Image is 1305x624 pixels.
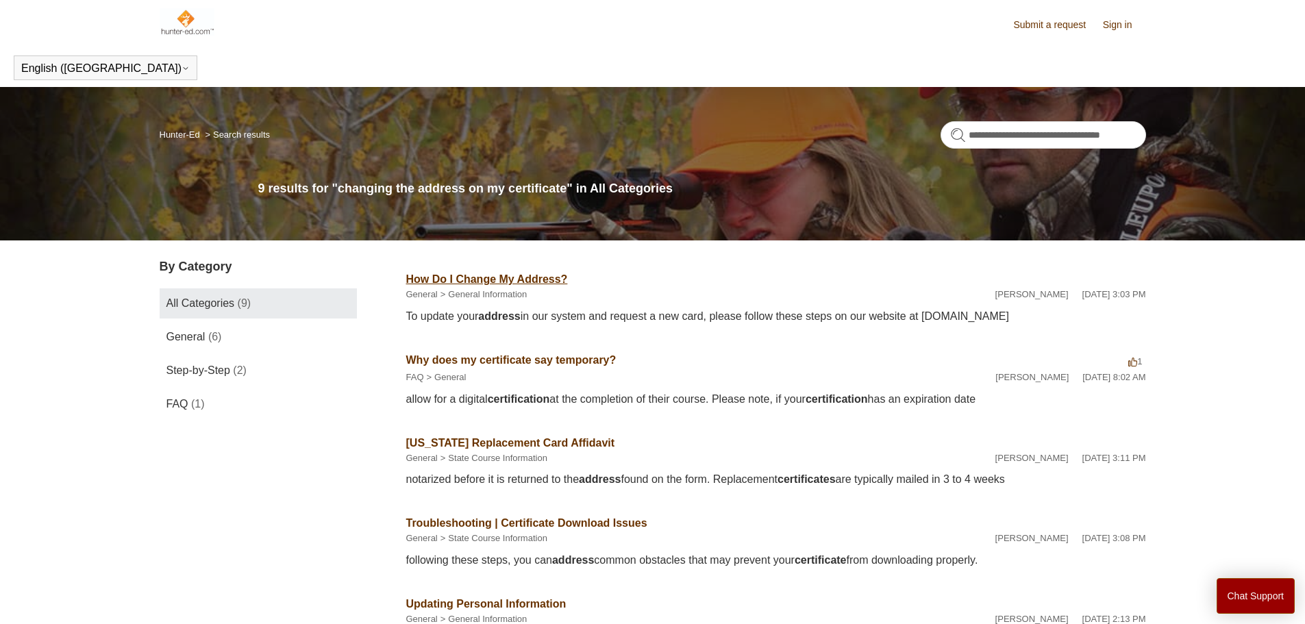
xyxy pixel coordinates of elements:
[424,371,467,384] li: General
[438,451,547,465] li: State Course Information
[941,121,1146,149] input: Search
[406,289,438,299] a: General
[406,391,1146,408] div: allow for a digital at the completion of their course. Please note, if your has an expiration date
[995,288,1069,301] li: [PERSON_NAME]
[406,453,438,463] a: General
[448,533,547,543] a: State Course Information
[166,398,188,410] span: FAQ
[406,371,424,384] li: FAQ
[406,288,438,301] li: General
[1082,372,1145,382] time: 07/28/2022, 08:02
[160,8,215,36] img: Hunter-Ed Help Center home page
[448,289,527,299] a: General Information
[21,62,190,75] button: English ([GEOGRAPHIC_DATA])
[806,393,868,405] em: certification
[202,129,270,140] li: Search results
[191,398,205,410] span: (1)
[406,471,1146,488] div: notarized before it is returned to the found on the form. Replacement are typically mailed in 3 t...
[160,389,357,419] a: FAQ (1)
[1217,578,1295,614] button: Chat Support
[406,532,438,545] li: General
[406,308,1146,325] div: To update your in our system and request a new card, please follow these steps on our website at ...
[552,554,594,566] em: address
[995,451,1069,465] li: [PERSON_NAME]
[438,288,527,301] li: General Information
[795,554,847,566] em: certificate
[160,129,203,140] li: Hunter-Ed
[488,393,550,405] em: certification
[406,354,617,366] a: Why does my certificate say temporary?
[1013,18,1099,32] a: Submit a request
[448,453,547,463] a: State Course Information
[406,517,647,529] a: Troubleshooting | Certificate Download Issues
[166,364,230,376] span: Step-by-Step
[434,372,466,382] a: General
[1082,453,1146,463] time: 02/12/2024, 15:11
[160,322,357,352] a: General (6)
[406,372,424,382] a: FAQ
[160,355,357,386] a: Step-by-Step (2)
[995,371,1069,384] li: [PERSON_NAME]
[406,598,567,610] a: Updating Personal Information
[1082,289,1146,299] time: 02/12/2024, 15:03
[1082,614,1146,624] time: 02/12/2024, 14:13
[406,552,1146,569] div: following these steps, you can common obstacles that may prevent your from downloading properly.
[406,273,568,285] a: How Do I Change My Address?
[1103,18,1146,32] a: Sign in
[478,310,520,322] em: address
[406,614,438,624] a: General
[166,297,235,309] span: All Categories
[233,364,247,376] span: (2)
[166,331,206,342] span: General
[448,614,527,624] a: General Information
[160,288,357,319] a: All Categories (9)
[406,451,438,465] li: General
[160,258,357,276] h3: By Category
[160,129,200,140] a: Hunter-Ed
[1128,356,1142,366] span: 1
[778,473,836,485] em: certificates
[406,437,615,449] a: [US_STATE] Replacement Card Affidavit
[579,473,621,485] em: address
[995,532,1069,545] li: [PERSON_NAME]
[406,533,438,543] a: General
[438,532,547,545] li: State Course Information
[238,297,251,309] span: (9)
[208,331,222,342] span: (6)
[258,179,1146,198] h1: 9 results for "changing the address on my certificate" in All Categories
[1082,533,1146,543] time: 02/12/2024, 15:08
